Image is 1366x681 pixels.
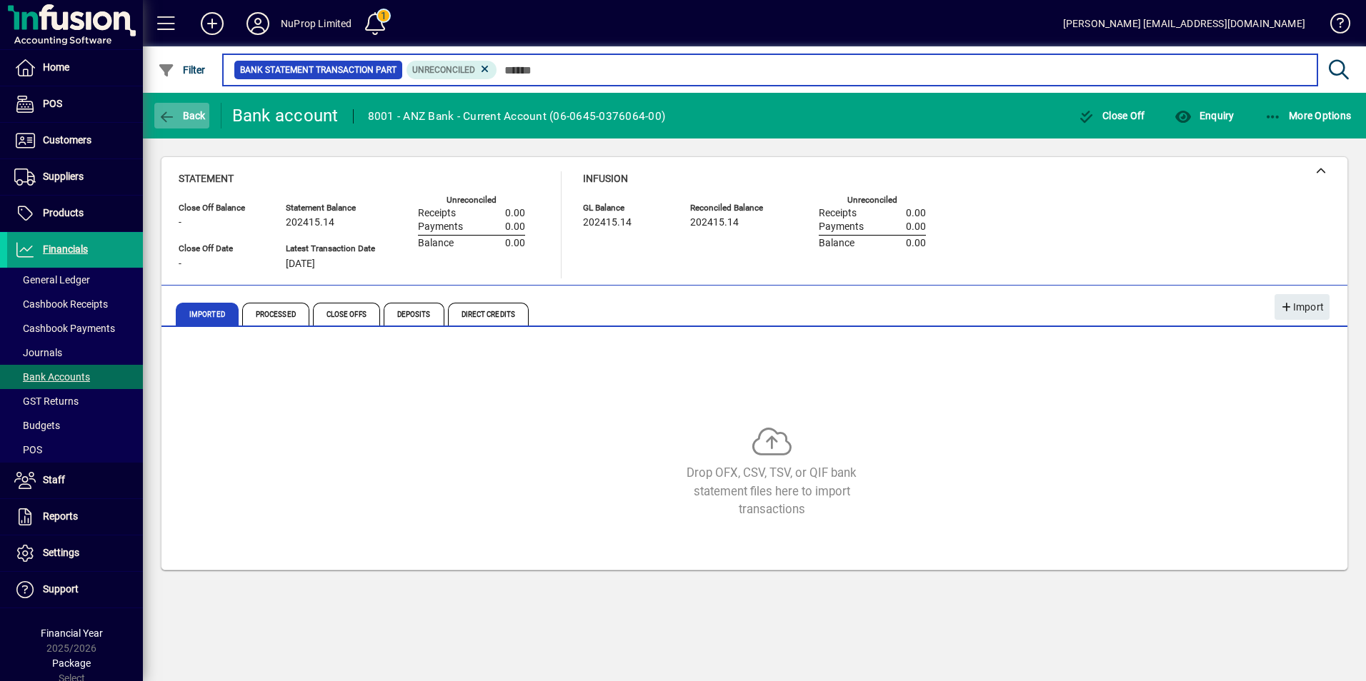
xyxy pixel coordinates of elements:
[1261,103,1355,128] button: More Options
[906,221,926,233] span: 0.00
[7,535,143,571] a: Settings
[286,258,315,270] span: [DATE]
[7,389,143,413] a: GST Returns
[7,50,143,86] a: Home
[819,221,864,233] span: Payments
[819,208,857,219] span: Receipts
[313,303,380,326] span: Close Offs
[1275,294,1330,320] button: Import
[43,207,84,218] span: Products
[407,61,497,79] mat-chip: Reconciliation Status: Unreconciled
[14,395,79,407] span: GST Returns
[143,103,221,128] app-page-header-button: Back
[583,217,632,228] span: 202415.14
[418,208,456,219] span: Receipts
[1265,110,1352,121] span: More Options
[7,196,143,231] a: Products
[690,203,776,213] span: Reconciled Balance
[906,208,926,219] span: 0.00
[7,268,143,292] a: General Ledger
[505,208,525,219] span: 0.00
[583,203,669,213] span: GL Balance
[43,583,79,595] span: Support
[7,86,143,122] a: POS
[906,238,926,249] span: 0.00
[7,438,143,462] a: POS
[1075,103,1149,128] button: Close Off
[1171,103,1237,128] button: Enquiry
[418,238,454,249] span: Balance
[448,303,529,326] span: Direct Credits
[7,413,143,438] a: Budgets
[43,474,65,485] span: Staff
[189,11,235,36] button: Add
[1280,296,1324,319] span: Import
[41,627,103,639] span: Financial Year
[418,221,463,233] span: Payments
[7,340,143,365] a: Journals
[7,123,143,158] a: Customers
[1063,12,1305,35] div: [PERSON_NAME] [EMAIL_ADDRESS][DOMAIN_NAME]
[7,316,143,340] a: Cashbook Payments
[1078,110,1145,121] span: Close Off
[368,105,666,128] div: 8001 - ANZ Bank - Current Account (06-0645-0376064-00)
[179,217,181,228] span: -
[7,463,143,498] a: Staff
[242,303,309,326] span: Processed
[384,303,444,326] span: Deposits
[14,274,90,286] span: General Ledger
[7,572,143,607] a: Support
[43,61,69,73] span: Home
[154,103,209,128] button: Back
[154,57,209,83] button: Filter
[664,464,879,518] div: Drop OFX, CSV, TSV, or QIF bank statement files here to import transactions
[14,444,42,455] span: POS
[43,171,84,182] span: Suppliers
[7,365,143,389] a: Bank Accounts
[7,159,143,195] a: Suppliers
[179,258,181,270] span: -
[1320,3,1348,49] a: Knowledge Base
[232,104,339,127] div: Bank account
[819,238,854,249] span: Balance
[43,134,91,146] span: Customers
[52,657,91,669] span: Package
[43,547,79,558] span: Settings
[43,243,88,255] span: Financials
[847,196,897,205] label: Unreconciled
[14,420,60,431] span: Budgets
[690,217,739,228] span: 202415.14
[1175,110,1234,121] span: Enquiry
[240,63,397,77] span: Bank Statement Transaction Part
[158,110,206,121] span: Back
[14,323,115,334] span: Cashbook Payments
[447,196,497,205] label: Unreconciled
[176,303,239,326] span: Imported
[14,347,62,358] span: Journals
[179,244,264,253] span: Close Off Date
[179,203,264,213] span: Close Off Balance
[43,510,78,522] span: Reports
[14,371,90,383] span: Bank Accounts
[158,64,206,76] span: Filter
[7,499,143,535] a: Reports
[505,238,525,249] span: 0.00
[286,203,375,213] span: Statement Balance
[286,217,334,228] span: 202415.14
[7,292,143,316] a: Cashbook Receipts
[43,98,62,109] span: POS
[14,298,108,310] span: Cashbook Receipts
[505,221,525,233] span: 0.00
[286,244,375,253] span: Latest Transaction Date
[235,11,281,36] button: Profile
[281,12,352,35] div: NuProp Limited
[412,65,475,75] span: Unreconciled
